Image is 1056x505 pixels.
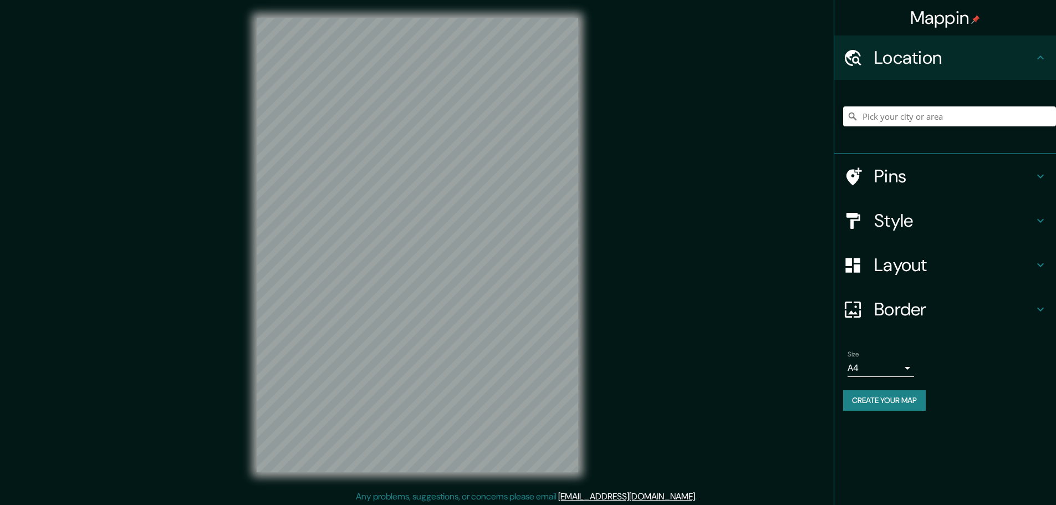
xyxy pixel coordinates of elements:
[910,7,981,29] h4: Mappin
[834,198,1056,243] div: Style
[697,490,698,503] div: .
[874,210,1034,232] h4: Style
[558,491,695,502] a: [EMAIL_ADDRESS][DOMAIN_NAME]
[848,350,859,359] label: Size
[848,359,914,377] div: A4
[698,490,701,503] div: .
[843,390,926,411] button: Create your map
[874,165,1034,187] h4: Pins
[971,15,980,24] img: pin-icon.png
[874,254,1034,276] h4: Layout
[843,106,1056,126] input: Pick your city or area
[834,287,1056,331] div: Border
[834,154,1056,198] div: Pins
[874,298,1034,320] h4: Border
[356,490,697,503] p: Any problems, suggestions, or concerns please email .
[874,47,1034,69] h4: Location
[257,18,578,472] canvas: Map
[834,35,1056,80] div: Location
[834,243,1056,287] div: Layout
